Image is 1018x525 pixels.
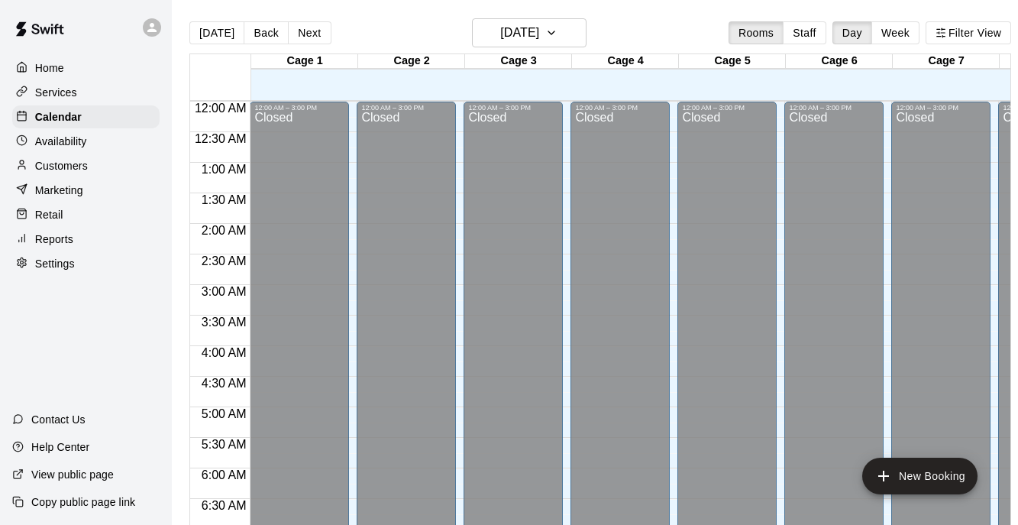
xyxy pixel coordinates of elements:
a: Settings [12,252,160,275]
p: Retail [35,207,63,222]
span: 4:30 AM [198,377,250,390]
span: 6:00 AM [198,468,250,481]
p: Contact Us [31,412,86,427]
span: 2:30 AM [198,254,250,267]
button: Staff [783,21,826,44]
span: 3:00 AM [198,285,250,298]
a: Customers [12,154,160,177]
div: 12:00 AM – 3:00 PM [789,104,879,112]
a: Calendar [12,105,160,128]
div: Cage 1 [251,54,358,69]
p: Marketing [35,183,83,198]
div: 12:00 AM – 3:00 PM [896,104,986,112]
button: [DATE] [189,21,244,44]
span: 3:30 AM [198,316,250,329]
div: 12:00 AM – 3:00 PM [361,104,451,112]
a: Services [12,81,160,104]
div: Cage 5 [679,54,786,69]
a: Retail [12,203,160,226]
button: Back [244,21,289,44]
button: Next [288,21,331,44]
button: Week [871,21,919,44]
div: Cage 7 [893,54,1000,69]
p: Availability [35,134,87,149]
div: Cage 2 [358,54,465,69]
div: 12:00 AM – 3:00 PM [682,104,772,112]
span: 4:00 AM [198,346,250,359]
div: Cage 3 [465,54,572,69]
p: Calendar [35,109,82,125]
div: 12:00 AM – 3:00 PM [254,104,344,112]
span: 12:00 AM [191,102,250,115]
a: Availability [12,130,160,153]
p: Reports [35,232,73,247]
span: 5:00 AM [198,407,250,420]
h6: [DATE] [500,22,539,44]
span: 6:30 AM [198,499,250,512]
span: 1:30 AM [198,193,250,206]
button: Rooms [729,21,784,44]
p: Home [35,60,64,76]
span: 1:00 AM [198,163,250,176]
p: Services [35,85,77,100]
p: Settings [35,256,75,271]
button: Filter View [926,21,1011,44]
a: Home [12,57,160,79]
span: 2:00 AM [198,224,250,237]
p: View public page [31,467,114,482]
button: [DATE] [472,18,587,47]
a: Marketing [12,179,160,202]
button: add [862,458,978,494]
p: Customers [35,158,88,173]
div: 12:00 AM – 3:00 PM [468,104,558,112]
p: Help Center [31,439,89,455]
p: Copy public page link [31,494,135,510]
div: Cage 6 [786,54,893,69]
button: Day [832,21,872,44]
span: 12:30 AM [191,132,250,145]
div: 12:00 AM – 3:00 PM [575,104,665,112]
div: Cage 4 [572,54,679,69]
span: 5:30 AM [198,438,250,451]
a: Reports [12,228,160,251]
